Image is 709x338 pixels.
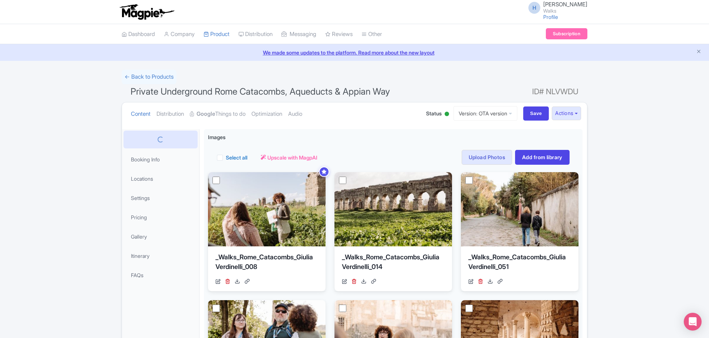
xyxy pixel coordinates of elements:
[426,109,442,117] span: Status
[164,24,195,45] a: Company
[288,102,302,126] a: Audio
[123,228,198,245] a: Gallery
[462,150,512,165] a: Upload Photos
[123,267,198,283] a: FAQs
[118,4,175,20] img: logo-ab69f6fb50320c5b225c76a69d11143b.png
[281,24,316,45] a: Messaging
[543,14,558,20] a: Profile
[362,24,382,45] a: Other
[123,190,198,206] a: Settings
[342,252,445,275] div: _Walks_Rome_Catacombs_Giulia Verdinelli_014
[552,106,581,120] button: Actions
[524,1,587,13] a: H [PERSON_NAME] Walks
[131,86,390,97] span: Private Underground Rome Catacombs, Aqueducts & Appian Way
[123,151,198,168] a: Booking Info
[696,48,702,56] button: Close announcement
[226,154,247,161] label: Select all
[197,110,215,118] strong: Google
[122,70,177,84] a: ← Back to Products
[204,24,230,45] a: Product
[454,106,517,121] a: Version: OTA version
[215,252,318,275] div: _Walks_Rome_Catacombs_Giulia Verdinelli_008
[156,102,184,126] a: Distribution
[543,1,587,8] span: [PERSON_NAME]
[238,24,273,45] a: Distribution
[261,154,317,161] a: Upscale with MagpAI
[528,2,540,14] span: H
[443,109,451,120] div: Active
[523,106,549,121] input: Save
[325,24,353,45] a: Reviews
[122,24,155,45] a: Dashboard
[543,9,587,13] small: Walks
[123,209,198,226] a: Pricing
[208,133,225,141] span: Images
[267,154,317,161] span: Upscale with MagpAI
[515,150,570,165] a: Add from library
[123,247,198,264] a: Itinerary
[4,49,705,56] a: We made some updates to the platform. Read more about the new layout
[468,252,571,275] div: _Walks_Rome_Catacombs_Giulia Verdinelli_051
[131,102,151,126] a: Content
[532,84,578,99] span: ID# NLVWDU
[251,102,282,126] a: Optimization
[123,170,198,187] a: Locations
[546,28,587,39] a: Subscription
[684,313,702,331] div: Open Intercom Messenger
[190,102,245,126] a: GoogleThings to do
